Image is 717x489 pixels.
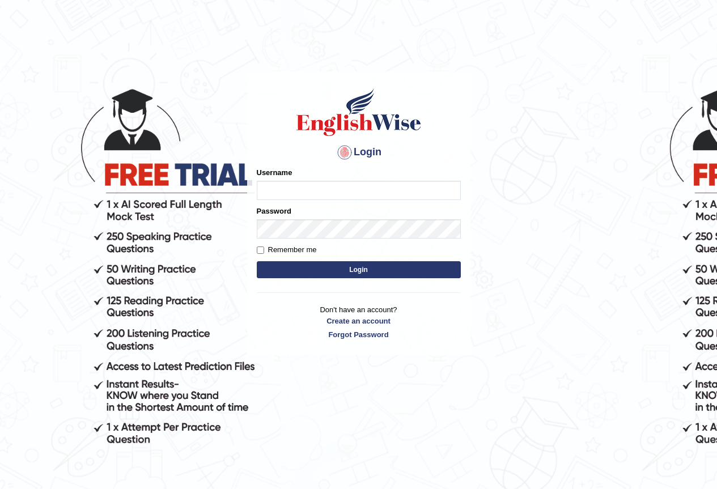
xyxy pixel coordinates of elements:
[257,329,461,340] a: Forgot Password
[257,206,291,216] label: Password
[257,304,461,339] p: Don't have an account?
[257,246,264,254] input: Remember me
[257,143,461,161] h4: Login
[257,316,461,326] a: Create an account
[257,261,461,278] button: Login
[294,87,423,138] img: Logo of English Wise sign in for intelligent practice with AI
[257,167,292,178] label: Username
[257,244,317,256] label: Remember me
